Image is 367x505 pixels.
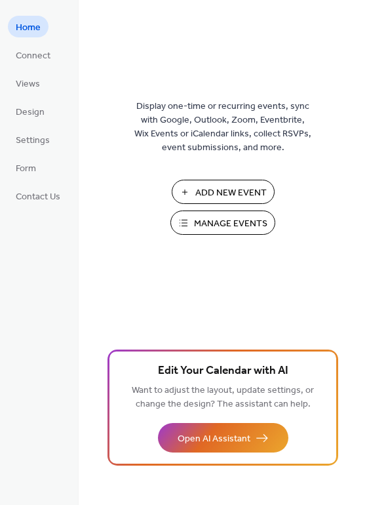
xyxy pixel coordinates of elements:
span: Display one-time or recurring events, sync with Google, Outlook, Zoom, Eventbrite, Wix Events or ... [134,100,311,155]
span: Open AI Assistant [178,432,250,446]
a: Contact Us [8,185,68,207]
button: Open AI Assistant [158,423,288,453]
span: Connect [16,49,50,63]
span: Want to adjust the layout, update settings, or change the design? The assistant can help. [132,382,314,413]
a: Form [8,157,44,178]
span: Views [16,77,40,91]
a: Views [8,72,48,94]
span: Edit Your Calendar with AI [158,362,288,380]
span: Manage Events [194,217,267,231]
span: Design [16,106,45,119]
a: Connect [8,44,58,66]
span: Contact Us [16,190,60,204]
button: Add New Event [172,180,275,204]
a: Design [8,100,52,122]
span: Form [16,162,36,176]
span: Add New Event [195,186,267,200]
span: Settings [16,134,50,148]
a: Settings [8,129,58,150]
span: Home [16,21,41,35]
button: Manage Events [170,211,275,235]
a: Home [8,16,48,37]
